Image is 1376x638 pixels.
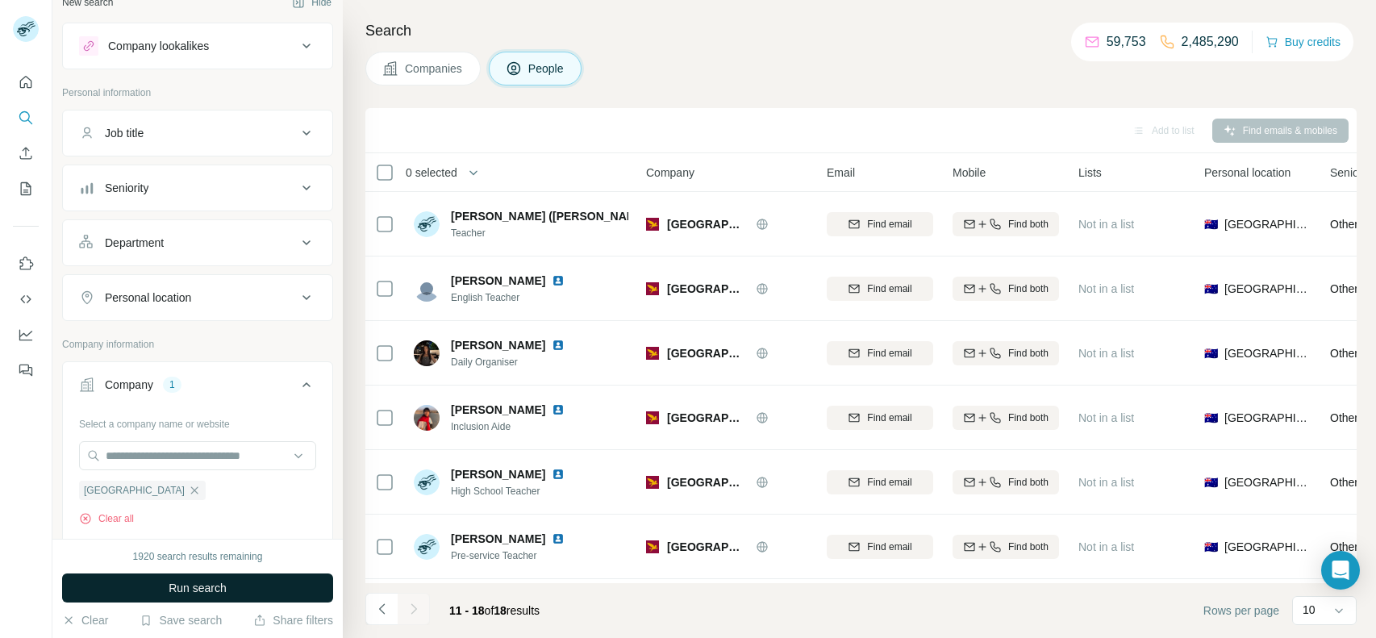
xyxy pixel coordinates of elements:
button: Seniority [63,169,332,207]
span: [PERSON_NAME] [451,466,545,482]
span: of [485,604,494,617]
span: High School Teacher [451,484,584,498]
div: Personal location [105,290,191,306]
span: Email [827,165,855,181]
span: Daily Organiser [451,355,584,369]
span: [GEOGRAPHIC_DATA] [667,216,748,232]
button: Save search [140,612,222,628]
img: Logo of Fitzroy High School [646,282,659,295]
span: Teacher [451,226,628,240]
span: Find email [867,217,911,231]
span: 11 - 18 [449,604,485,617]
img: Logo of Fitzroy High School [646,476,659,489]
div: 1920 search results remaining [133,549,263,564]
img: LinkedIn logo [552,339,565,352]
button: Company1 [63,365,332,411]
span: [GEOGRAPHIC_DATA] [667,281,748,297]
div: Company [105,377,153,393]
span: Not in a list [1078,411,1134,424]
span: [GEOGRAPHIC_DATA] [1224,345,1311,361]
img: Logo of Fitzroy High School [646,540,659,553]
button: Find email [827,277,933,301]
img: LinkedIn logo [552,403,565,416]
span: Seniority [1330,165,1374,181]
button: Clear all [79,511,134,526]
button: Feedback [13,356,39,385]
button: Find both [953,406,1059,430]
span: Inclusion Aide [451,419,584,434]
span: Find both [1008,411,1049,425]
div: Department [105,235,164,251]
span: [GEOGRAPHIC_DATA] [1224,281,1311,297]
button: Find both [953,277,1059,301]
img: LinkedIn logo [552,274,565,287]
span: [GEOGRAPHIC_DATA] [667,539,748,555]
span: Mobile [953,165,986,181]
p: Company information [62,337,333,352]
button: Find email [827,535,933,559]
button: Department [63,223,332,262]
span: Other [1330,540,1358,553]
button: Enrich CSV [13,139,39,168]
p: 2,485,290 [1182,32,1239,52]
span: Find both [1008,217,1049,231]
span: Find both [1008,540,1049,554]
span: 0 selected [406,165,457,181]
span: Other [1330,282,1358,295]
span: [PERSON_NAME] ([PERSON_NAME]) [451,208,651,224]
img: LinkedIn logo [552,532,565,545]
span: Companies [405,60,464,77]
span: results [449,604,540,617]
div: Job title [105,125,144,141]
span: 18 [494,604,507,617]
span: Not in a list [1078,476,1134,489]
button: Find both [953,212,1059,236]
div: 1 [163,377,181,392]
img: Avatar [414,469,440,495]
img: LinkedIn logo [552,468,565,481]
div: Company lookalikes [108,38,209,54]
span: Not in a list [1078,218,1134,231]
span: Not in a list [1078,282,1134,295]
span: [PERSON_NAME] [451,273,545,289]
span: Find email [867,411,911,425]
span: Run search [169,580,227,596]
img: Logo of Fitzroy High School [646,411,659,424]
span: 🇦🇺 [1204,539,1218,555]
span: [GEOGRAPHIC_DATA] [667,345,748,361]
span: People [528,60,565,77]
span: Find email [867,540,911,554]
span: Other [1330,411,1358,424]
img: Avatar [414,534,440,560]
button: Find email [827,212,933,236]
span: Pre-service Teacher [451,548,584,563]
img: Logo of Fitzroy High School [646,218,659,231]
button: Find both [953,341,1059,365]
span: Find both [1008,346,1049,361]
div: Seniority [105,180,148,196]
span: 🇦🇺 [1204,474,1218,490]
button: Buy credits [1266,31,1341,53]
img: Avatar [414,211,440,237]
button: Clear [62,612,108,628]
button: Dashboard [13,320,39,349]
button: Find email [827,406,933,430]
button: Use Surfe API [13,285,39,314]
button: Job title [63,114,332,152]
button: Run search [62,573,333,603]
span: Other [1330,218,1358,231]
span: [GEOGRAPHIC_DATA] [84,483,185,498]
p: 59,753 [1107,32,1146,52]
button: Find email [827,341,933,365]
img: Avatar [414,405,440,431]
button: My lists [13,174,39,203]
span: [GEOGRAPHIC_DATA] [1224,474,1311,490]
span: Personal location [1204,165,1291,181]
span: Not in a list [1078,347,1134,360]
span: [PERSON_NAME] [451,337,545,353]
span: Lists [1078,165,1102,181]
button: Search [13,103,39,132]
span: [PERSON_NAME] [451,402,545,418]
span: Find email [867,281,911,296]
span: [GEOGRAPHIC_DATA] [667,410,748,426]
